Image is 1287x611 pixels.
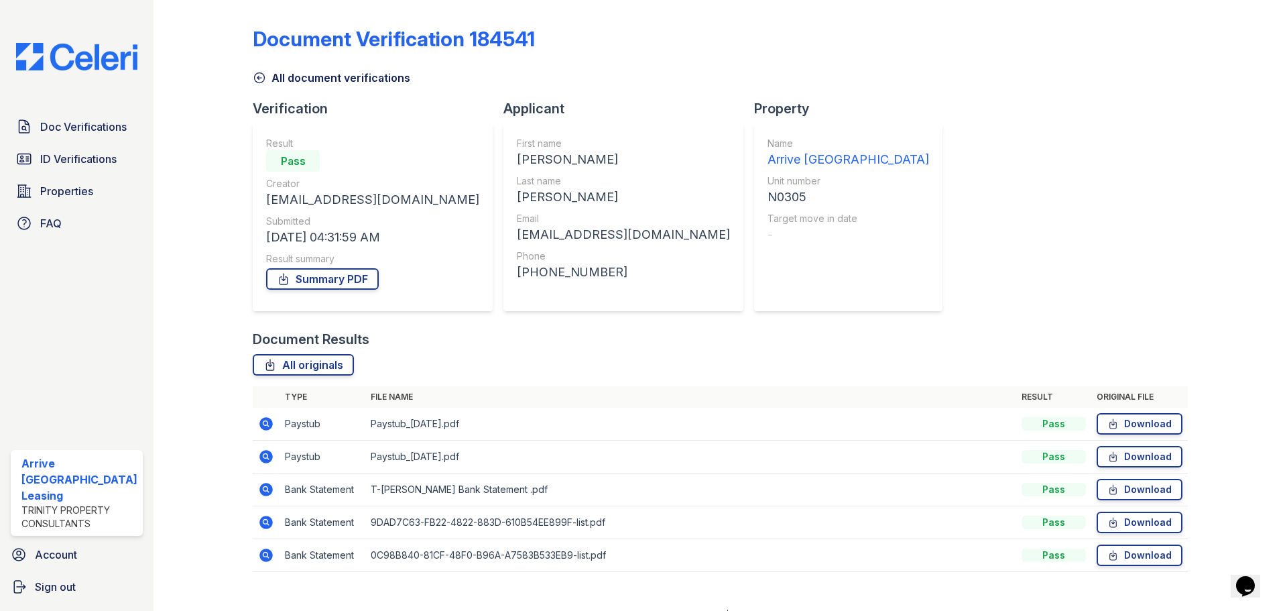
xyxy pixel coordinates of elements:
[517,137,730,150] div: First name
[1097,446,1182,467] a: Download
[365,441,1016,474] td: Paystub_[DATE].pdf
[40,215,62,231] span: FAQ
[1022,549,1086,562] div: Pass
[11,146,143,172] a: ID Verifications
[280,386,365,408] th: Type
[280,441,365,474] td: Paystub
[517,150,730,169] div: [PERSON_NAME]
[517,249,730,263] div: Phone
[768,174,929,188] div: Unit number
[280,474,365,506] td: Bank Statement
[266,137,479,150] div: Result
[11,113,143,140] a: Doc Verifications
[517,263,730,282] div: [PHONE_NUMBER]
[1022,483,1086,496] div: Pass
[365,474,1016,506] td: T-[PERSON_NAME] Bank Statement .pdf
[21,504,137,531] div: Trinity Property Consultants
[253,27,535,51] div: Document Verification 184541
[1097,413,1182,435] a: Download
[253,354,354,376] a: All originals
[1022,516,1086,529] div: Pass
[5,541,148,568] a: Account
[11,210,143,237] a: FAQ
[266,228,479,247] div: [DATE] 04:31:59 AM
[266,252,479,266] div: Result summary
[768,225,929,244] div: -
[253,330,369,349] div: Document Results
[266,150,320,172] div: Pass
[280,506,365,539] td: Bank Statement
[1091,386,1188,408] th: Original file
[1097,479,1182,500] a: Download
[768,188,929,207] div: N0305
[5,43,148,70] img: CE_Logo_Blue-a8612792a0a2168367f1c8372b55b34899dd931a85d93a1a3d3e32e68fde9ad4.png
[517,225,730,244] div: [EMAIL_ADDRESS][DOMAIN_NAME]
[280,539,365,572] td: Bank Statement
[21,455,137,504] div: Arrive [GEOGRAPHIC_DATA] Leasing
[40,119,127,135] span: Doc Verifications
[266,215,479,228] div: Submitted
[266,177,479,190] div: Creator
[40,151,117,167] span: ID Verifications
[1097,545,1182,566] a: Download
[365,408,1016,441] td: Paystub_[DATE].pdf
[768,137,929,169] a: Name Arrive [GEOGRAPHIC_DATA]
[1231,557,1274,598] iframe: chat widget
[517,212,730,225] div: Email
[35,547,77,563] span: Account
[1097,512,1182,533] a: Download
[5,573,148,600] a: Sign out
[1022,417,1086,431] div: Pass
[266,190,479,209] div: [EMAIL_ADDRESS][DOMAIN_NAME]
[517,188,730,207] div: [PERSON_NAME]
[365,506,1016,539] td: 9DAD7C63-FB22-4822-883D-610B54EE899F-list.pdf
[253,99,503,118] div: Verification
[253,70,410,86] a: All document verifications
[517,174,730,188] div: Last name
[503,99,754,118] div: Applicant
[768,212,929,225] div: Target move in date
[1016,386,1091,408] th: Result
[35,579,76,595] span: Sign out
[365,539,1016,572] td: 0C98B840-81CF-48F0-B96A-A7583B533EB9-list.pdf
[768,150,929,169] div: Arrive [GEOGRAPHIC_DATA]
[266,268,379,290] a: Summary PDF
[11,178,143,205] a: Properties
[754,99,953,118] div: Property
[768,137,929,150] div: Name
[280,408,365,441] td: Paystub
[1022,450,1086,463] div: Pass
[365,386,1016,408] th: File name
[40,183,93,199] span: Properties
